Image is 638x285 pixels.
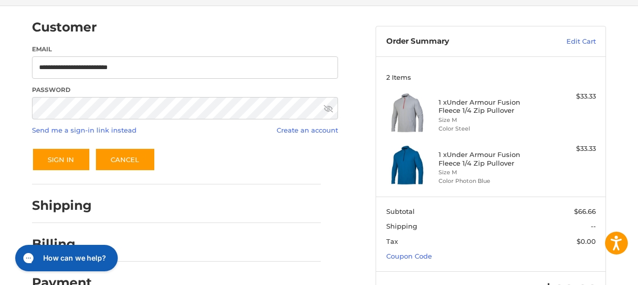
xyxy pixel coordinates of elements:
span: $0.00 [577,237,596,245]
span: $66.66 [574,207,596,215]
a: Send me a sign-in link instead [32,126,137,134]
a: Cancel [95,148,155,171]
h3: Order Summary [386,37,529,47]
h4: 1 x Under Armour Fusion Fleece 1/4 Zip Pullover [439,150,541,167]
span: Subtotal [386,207,415,215]
a: Edit Cart [529,37,596,47]
label: Password [32,85,338,94]
div: $33.33 [543,144,595,154]
span: Tax [386,237,398,245]
h4: 1 x Under Armour Fusion Fleece 1/4 Zip Pullover [439,98,541,115]
h2: Shipping [32,198,92,213]
li: Color Steel [439,124,541,133]
h2: Billing [32,236,91,252]
button: Sign In [32,148,90,171]
h3: 2 Items [386,73,596,81]
div: $33.33 [543,91,595,102]
span: -- [591,222,596,230]
h2: Customer [32,19,97,35]
li: Size M [439,116,541,124]
label: Email [32,45,338,54]
iframe: Gorgias live chat messenger [10,241,121,275]
li: Color Photon Blue [439,177,541,185]
a: Create an account [277,126,338,134]
a: Coupon Code [386,252,432,260]
li: Size M [439,168,541,177]
span: Shipping [386,222,417,230]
